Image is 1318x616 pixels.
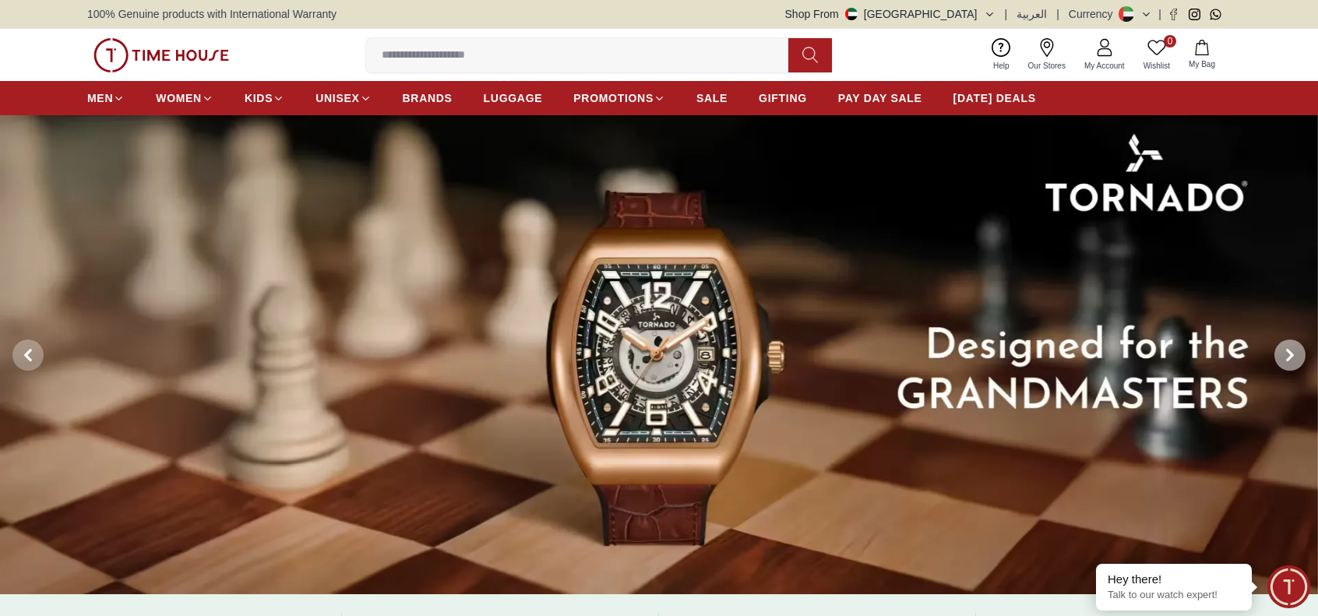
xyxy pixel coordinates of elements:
[1056,6,1059,22] span: |
[1164,35,1176,48] span: 0
[953,90,1036,106] span: [DATE] DEALS
[1179,37,1225,73] button: My Bag
[1134,35,1179,75] a: 0Wishlist
[1158,6,1161,22] span: |
[573,84,665,112] a: PROMOTIONS
[838,90,922,106] span: PAY DAY SALE
[1069,6,1119,22] div: Currency
[1078,60,1131,72] span: My Account
[1168,9,1179,20] a: Facebook
[987,60,1016,72] span: Help
[403,90,453,106] span: BRANDS
[1005,6,1008,22] span: |
[696,90,728,106] span: SALE
[1182,58,1221,70] span: My Bag
[484,90,543,106] span: LUGGAGE
[1189,9,1200,20] a: Instagram
[156,90,202,106] span: WOMEN
[838,84,922,112] a: PAY DAY SALE
[953,84,1036,112] a: [DATE] DEALS
[87,6,337,22] span: 100% Genuine products with International Warranty
[245,84,284,112] a: KIDS
[759,90,807,106] span: GIFTING
[87,90,113,106] span: MEN
[984,35,1019,75] a: Help
[315,84,371,112] a: UNISEX
[1137,60,1176,72] span: Wishlist
[1022,60,1072,72] span: Our Stores
[759,84,807,112] a: GIFTING
[484,84,543,112] a: LUGGAGE
[696,84,728,112] a: SALE
[87,84,125,112] a: MEN
[1108,589,1240,602] p: Talk to our watch expert!
[156,84,213,112] a: WOMEN
[1108,572,1240,587] div: Hey there!
[1017,6,1047,22] button: العربية
[1267,565,1310,608] div: Chat Widget
[315,90,359,106] span: UNISEX
[845,8,858,20] img: United Arab Emirates
[573,90,654,106] span: PROMOTIONS
[785,6,996,22] button: Shop From[GEOGRAPHIC_DATA]
[403,84,453,112] a: BRANDS
[1210,9,1221,20] a: Whatsapp
[245,90,273,106] span: KIDS
[1019,35,1075,75] a: Our Stores
[93,38,229,72] img: ...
